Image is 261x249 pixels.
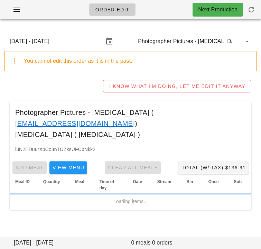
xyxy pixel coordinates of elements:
[100,179,114,190] span: Time of day
[24,58,132,64] span: You cannot edit this order as it is in the past.
[15,118,135,129] a: [EMAIL_ADDRESS][DOMAIN_NAME]
[181,177,203,193] th: Bin: Not sorted. Activate to sort ascending.
[38,177,70,193] th: Quantity: Not sorted. Activate to sort ascending.
[178,161,249,174] button: Total (w/ Tax) $136.91
[10,146,251,159] div: i3N2EDuurXbCo3nTOZksUFCbNkk2
[10,177,38,193] th: Meal ID: Not sorted. Activate to sort ascending.
[203,177,229,193] th: Once: Not sorted. Activate to sort ascending.
[152,177,181,193] th: Stream: Not sorted. Activate to sort ascending.
[234,179,242,184] span: Sub
[109,83,245,89] span: I KNOW WHAT I'M DOING, LET ME EDIT IT ANYWAY
[157,179,171,184] span: Stream
[95,7,130,12] span: Order Edit
[198,6,237,14] div: Next Production
[133,179,142,184] span: Date
[128,177,152,193] th: Date: Not sorted. Activate to sort ascending.
[208,179,219,184] span: Once
[228,177,251,193] th: Sub: Not sorted. Activate to sort ascending.
[75,179,84,184] span: Meal
[49,161,87,174] button: View Menu
[186,179,193,184] span: Bin
[89,3,136,16] a: Order Edit
[43,179,60,184] span: Quantity
[94,177,128,193] th: Time of day: Not sorted. Activate to sort ascending.
[181,165,246,170] span: Total (w/ Tax) $136.91
[52,165,84,170] span: View Menu
[10,101,251,146] div: Photographer Pictures - [MEDICAL_DATA] ( ) [MEDICAL_DATA] ( [MEDICAL_DATA] )
[10,193,251,210] td: Loading items...
[69,177,94,193] th: Meal: Not sorted. Activate to sort ascending.
[103,80,251,92] button: I KNOW WHAT I'M DOING, LET ME EDIT IT ANYWAY
[15,179,30,184] span: Meal ID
